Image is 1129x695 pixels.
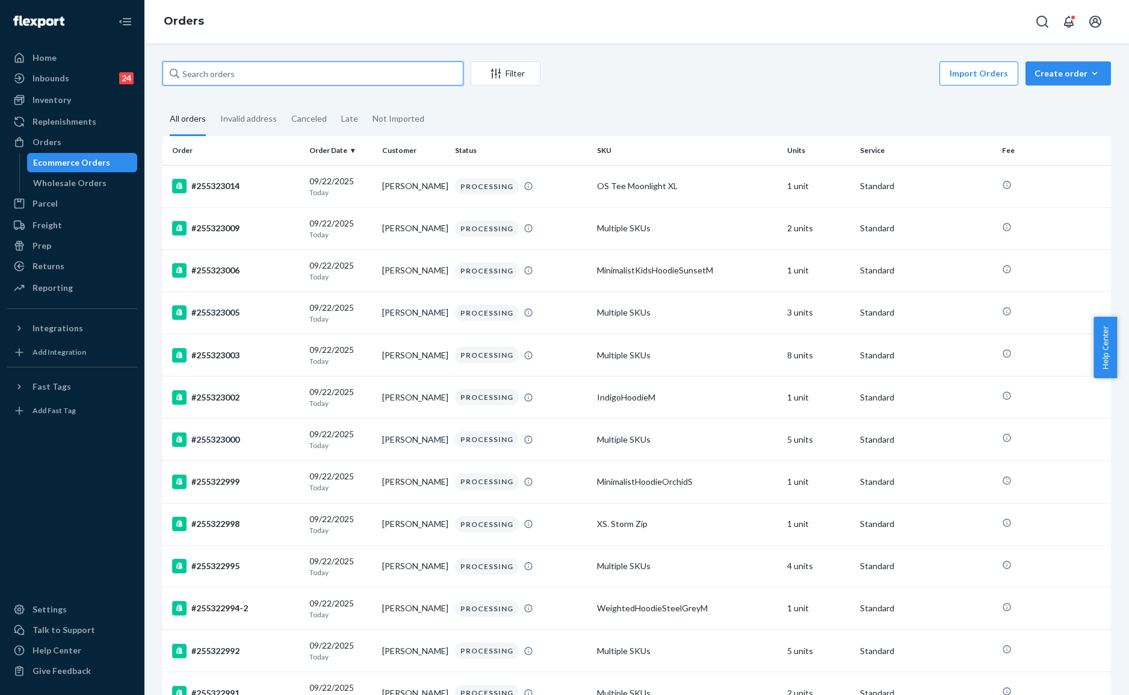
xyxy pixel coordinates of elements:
[7,620,137,640] button: Talk to Support
[377,461,450,503] td: [PERSON_NAME]
[32,198,58,210] div: Parcel
[455,473,519,490] div: PROCESSING
[170,103,206,136] div: All orders
[309,187,373,198] p: Today
[377,419,450,461] td: [PERSON_NAME]
[860,602,992,614] p: Standard
[997,136,1111,165] th: Fee
[377,207,450,249] td: [PERSON_NAME]
[592,207,782,249] td: Multiple SKUs
[309,513,373,535] div: 09/22/2025
[32,644,81,656] div: Help Center
[860,349,992,361] p: Standard
[309,302,373,324] div: 09/22/2025
[782,165,855,207] td: 1 unit
[377,503,450,545] td: [PERSON_NAME]
[782,503,855,545] td: 1 unit
[309,470,373,493] div: 09/22/2025
[309,482,373,493] p: Today
[32,72,69,84] div: Inbounds
[455,263,519,279] div: PROCESSING
[309,217,373,240] div: 09/22/2025
[377,587,450,629] td: [PERSON_NAME]
[7,48,137,67] a: Home
[782,136,855,165] th: Units
[7,278,137,298] a: Reporting
[172,221,300,235] div: #255323009
[309,609,373,620] p: Today
[172,305,300,320] div: #255323005
[782,376,855,419] td: 1 unit
[172,517,300,531] div: #255322998
[7,661,137,681] button: Give Feedback
[309,260,373,282] div: 09/22/2025
[1093,317,1117,378] button: Help Center
[1030,10,1054,34] button: Open Search Box
[592,630,782,672] td: Multiple SKUs
[113,10,137,34] button: Close Navigation
[377,545,450,587] td: [PERSON_NAME]
[455,220,519,237] div: PROCESSING
[172,475,300,489] div: #255322999
[377,630,450,672] td: [PERSON_NAME]
[1035,67,1102,79] div: Create order
[7,216,137,235] a: Freight
[7,319,137,338] button: Integrations
[782,419,855,461] td: 5 units
[597,264,777,276] div: MinimalistKidsHoodieSunsetM
[450,136,592,165] th: Status
[172,559,300,573] div: #255322995
[455,347,519,363] div: PROCESSING
[32,240,51,252] div: Prep
[309,175,373,198] div: 09/22/2025
[7,641,137,660] a: Help Center
[32,260,64,272] div: Returns
[309,398,373,408] p: Today
[32,603,67,616] div: Settings
[33,177,107,189] div: Wholesale Orders
[597,180,777,192] div: OS Tee Moonlight XL
[154,4,214,39] ol: breadcrumbs
[455,178,519,195] div: PROCESSING
[373,103,424,134] div: Not Imported
[7,132,137,152] a: Orders
[860,476,992,488] p: Standard
[782,630,855,672] td: 5 units
[309,386,373,408] div: 09/22/2025
[782,461,855,503] td: 1 unit
[172,348,300,363] div: #255323003
[172,432,300,447] div: #255323000
[860,180,992,192] p: Standard
[860,560,992,572] p: Standard
[377,165,450,207] td: [PERSON_NAME]
[32,322,83,334] div: Integrations
[309,555,373,578] div: 09/22/2025
[309,229,373,240] p: Today
[7,377,137,396] button: Fast Tags
[782,291,855,334] td: 3 units
[782,334,855,376] td: 8 units
[860,307,992,319] p: Standard
[455,305,519,321] div: PROCESSING
[7,236,137,255] a: Prep
[860,645,992,657] p: Standard
[172,390,300,405] div: #255323002
[7,69,137,88] a: Inbounds24
[592,334,782,376] td: Multiple SKUs
[782,587,855,629] td: 1 unit
[13,16,64,28] img: Flexport logo
[860,391,992,404] p: Standard
[33,157,110,169] div: Ecommerce Orders
[782,545,855,587] td: 4 units
[592,545,782,587] td: Multiple SKUs
[309,344,373,366] div: 09/22/2025
[162,61,463,86] input: Search orders
[341,103,358,134] div: Late
[291,103,327,134] div: Canceled
[860,434,992,446] p: Standard
[32,116,96,128] div: Replenishments
[172,179,300,193] div: #255323014
[592,291,782,334] td: Multiple SKUs
[782,207,855,249] td: 2 units
[309,652,373,662] p: Today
